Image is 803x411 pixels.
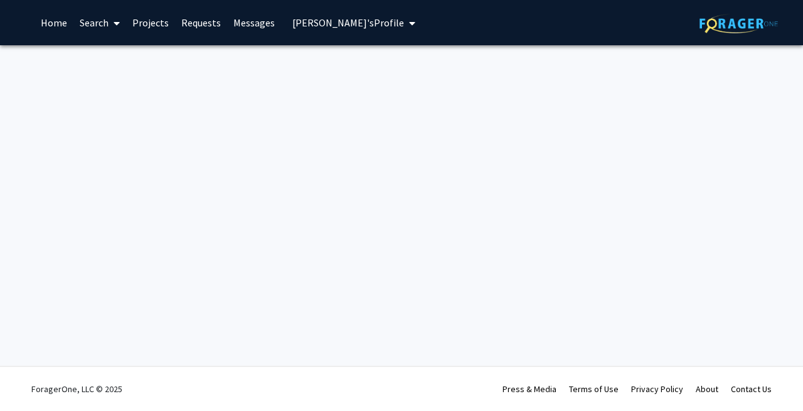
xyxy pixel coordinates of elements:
a: Messages [227,1,281,45]
a: Requests [175,1,227,45]
a: Search [73,1,126,45]
div: ForagerOne, LLC © 2025 [31,367,122,411]
a: Terms of Use [569,383,619,395]
a: Contact Us [731,383,772,395]
span: [PERSON_NAME]'s Profile [292,16,404,29]
a: Home [35,1,73,45]
a: Projects [126,1,175,45]
a: Press & Media [503,383,556,395]
img: ForagerOne Logo [699,14,778,33]
a: Privacy Policy [631,383,683,395]
a: About [696,383,718,395]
